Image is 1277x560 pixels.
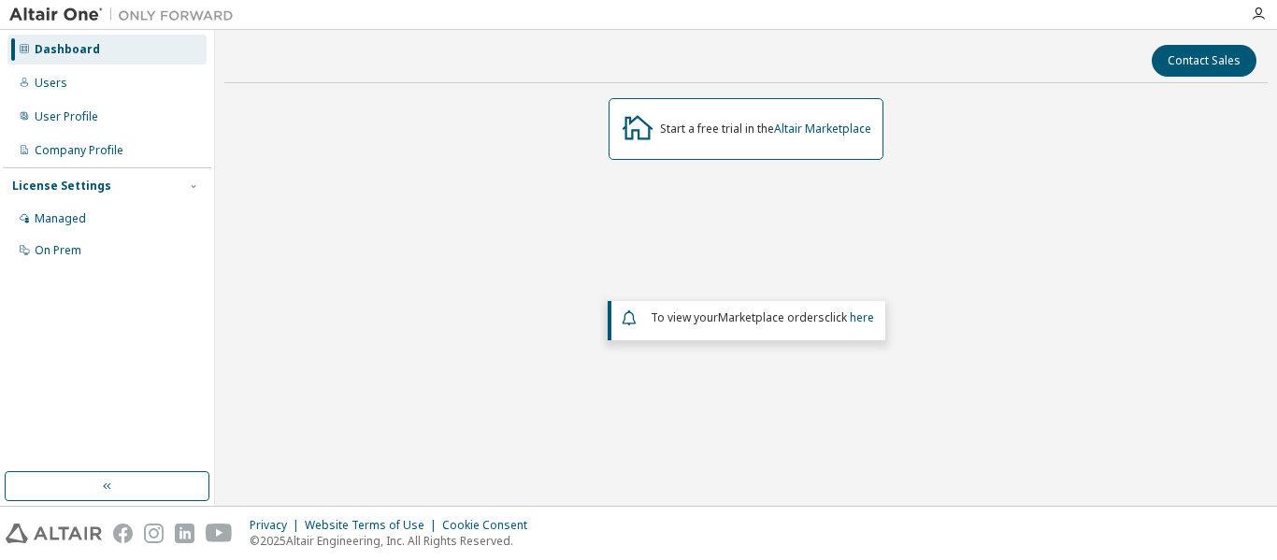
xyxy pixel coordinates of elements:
div: Cookie Consent [442,518,538,533]
div: User Profile [35,109,98,124]
div: On Prem [35,243,81,258]
div: Website Terms of Use [305,518,442,533]
div: Privacy [250,518,305,533]
a: here [850,309,874,325]
img: linkedin.svg [175,524,194,543]
img: Altair One [9,6,243,24]
div: Users [35,76,67,91]
div: Managed [35,211,86,226]
div: Dashboard [35,42,100,57]
em: Marketplace orders [718,309,825,325]
span: To view your click [651,309,874,325]
div: License Settings [12,179,111,194]
div: Start a free trial in the [660,122,871,136]
img: youtube.svg [206,524,233,543]
img: facebook.svg [113,524,133,543]
a: Altair Marketplace [774,121,871,136]
p: © 2025 Altair Engineering, Inc. All Rights Reserved. [250,533,538,549]
button: Contact Sales [1152,45,1256,77]
div: Company Profile [35,143,123,158]
img: instagram.svg [144,524,164,543]
img: altair_logo.svg [6,524,102,543]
